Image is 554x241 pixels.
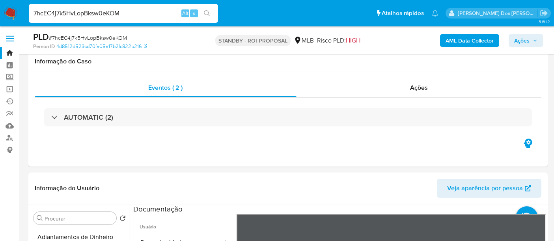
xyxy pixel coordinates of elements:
h3: AUTOMATIC (2) [64,113,113,122]
span: Risco PLD: [317,36,360,45]
button: search-icon [199,8,215,19]
a: 4d8512d523cd70fa05a17b2fc822b216 [56,43,147,50]
span: Ações [410,83,428,92]
h1: Informação do Usuário [35,184,99,192]
button: Veja aparência por pessoa [437,179,541,198]
b: AML Data Collector [446,34,494,47]
button: Retornar ao pedido padrão [119,215,126,224]
span: # 7hcEC4j7k5HvLopBksw0eKOM [49,34,127,42]
span: Ações [514,34,530,47]
span: Atalhos rápidos [382,9,424,17]
span: HIGH [346,36,360,45]
b: PLD [33,30,49,43]
input: Procurar [45,215,113,222]
div: AUTOMATIC (2) [44,108,532,126]
div: MLB [294,36,314,45]
span: Alt [182,9,188,17]
p: renato.lopes@mercadopago.com.br [458,9,537,17]
span: Eventos ( 2 ) [148,83,183,92]
a: Sair [540,9,548,17]
span: s [193,9,195,17]
h1: Informação do Caso [35,57,541,65]
button: AML Data Collector [440,34,499,47]
button: Ações [509,34,543,47]
p: STANDBY - ROI PROPOSAL [215,35,291,46]
input: Pesquise usuários ou casos... [29,8,218,19]
button: Procurar [37,215,43,221]
b: Person ID [33,43,55,50]
a: Notificações [432,10,438,17]
span: Veja aparência por pessoa [447,179,523,198]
